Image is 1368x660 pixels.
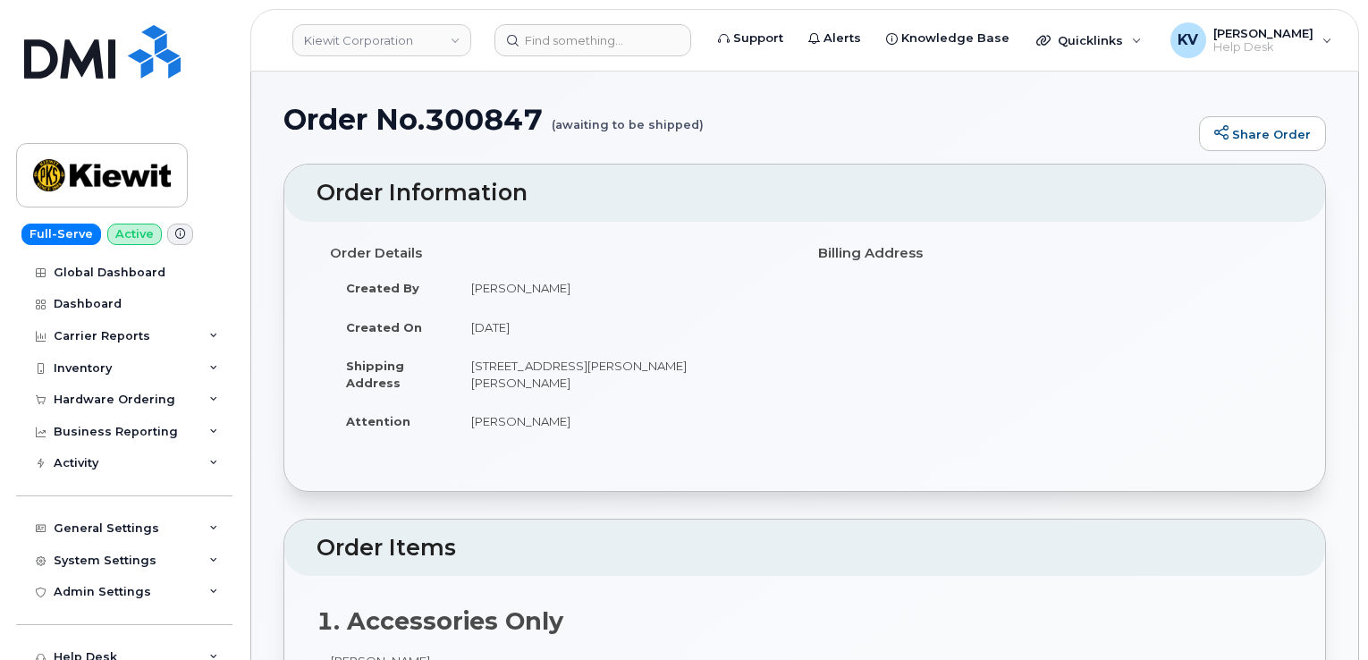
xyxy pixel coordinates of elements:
strong: Shipping Address [346,359,404,390]
strong: Created On [346,320,422,334]
h1: Order No.300847 [283,104,1190,135]
h4: Order Details [330,246,791,261]
h2: Order Information [317,181,1293,206]
strong: 1. Accessories Only [317,606,563,636]
td: [STREET_ADDRESS][PERSON_NAME][PERSON_NAME] [455,346,791,402]
h2: Order Items [317,536,1293,561]
td: [DATE] [455,308,791,347]
strong: Attention [346,414,410,428]
a: Share Order [1199,116,1326,152]
small: (awaiting to be shipped) [552,104,704,131]
td: [PERSON_NAME] [455,402,791,441]
strong: Created By [346,281,419,295]
h4: Billing Address [818,246,1279,261]
td: [PERSON_NAME] [455,268,791,308]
